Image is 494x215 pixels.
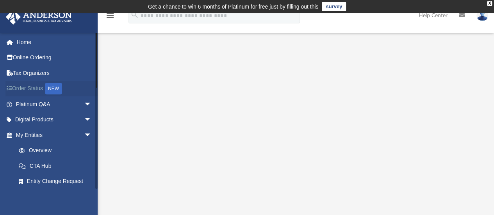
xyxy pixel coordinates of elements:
[84,112,100,128] span: arrow_drop_down
[105,11,115,20] i: menu
[5,96,103,112] a: Platinum Q&Aarrow_drop_down
[476,10,488,21] img: User Pic
[5,112,103,128] a: Digital Productsarrow_drop_down
[322,2,346,11] a: survey
[84,96,100,112] span: arrow_drop_down
[5,34,103,50] a: Home
[105,15,115,20] a: menu
[4,9,74,25] img: Anderson Advisors Platinum Portal
[487,1,492,6] div: close
[5,127,103,143] a: My Entitiesarrow_drop_down
[130,11,139,19] i: search
[148,2,319,11] div: Get a chance to win 6 months of Platinum for free just by filling out this
[5,65,103,81] a: Tax Organizers
[11,174,103,189] a: Entity Change Request
[5,81,103,97] a: Order StatusNEW
[5,50,103,66] a: Online Ordering
[11,158,103,174] a: CTA Hub
[45,83,62,94] div: NEW
[11,143,103,158] a: Overview
[84,127,100,143] span: arrow_drop_down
